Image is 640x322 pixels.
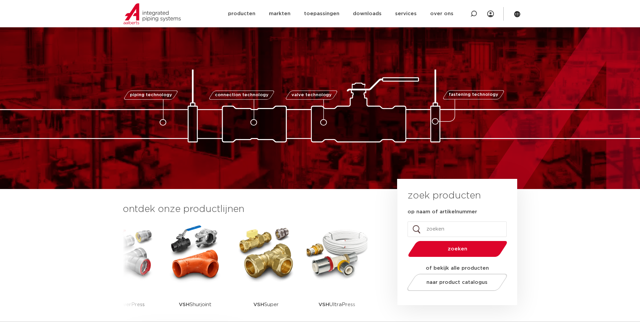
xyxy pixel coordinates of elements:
[426,266,489,271] strong: of bekijk alle producten
[291,93,332,97] span: valve technology
[408,209,477,215] label: op naam of artikelnummer
[408,189,481,203] h3: zoek producten
[405,274,509,291] a: naar product catalogus
[253,302,264,307] strong: VSH
[449,93,498,97] span: fastening technology
[215,93,268,97] span: connection technology
[408,221,507,237] input: zoeken
[130,93,172,97] span: piping technology
[405,240,510,258] button: zoeken
[426,280,488,285] span: naar product catalogus
[318,302,329,307] strong: VSH
[123,203,374,216] h3: ontdek onze productlijnen
[179,302,190,307] strong: VSH
[425,246,490,251] span: zoeken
